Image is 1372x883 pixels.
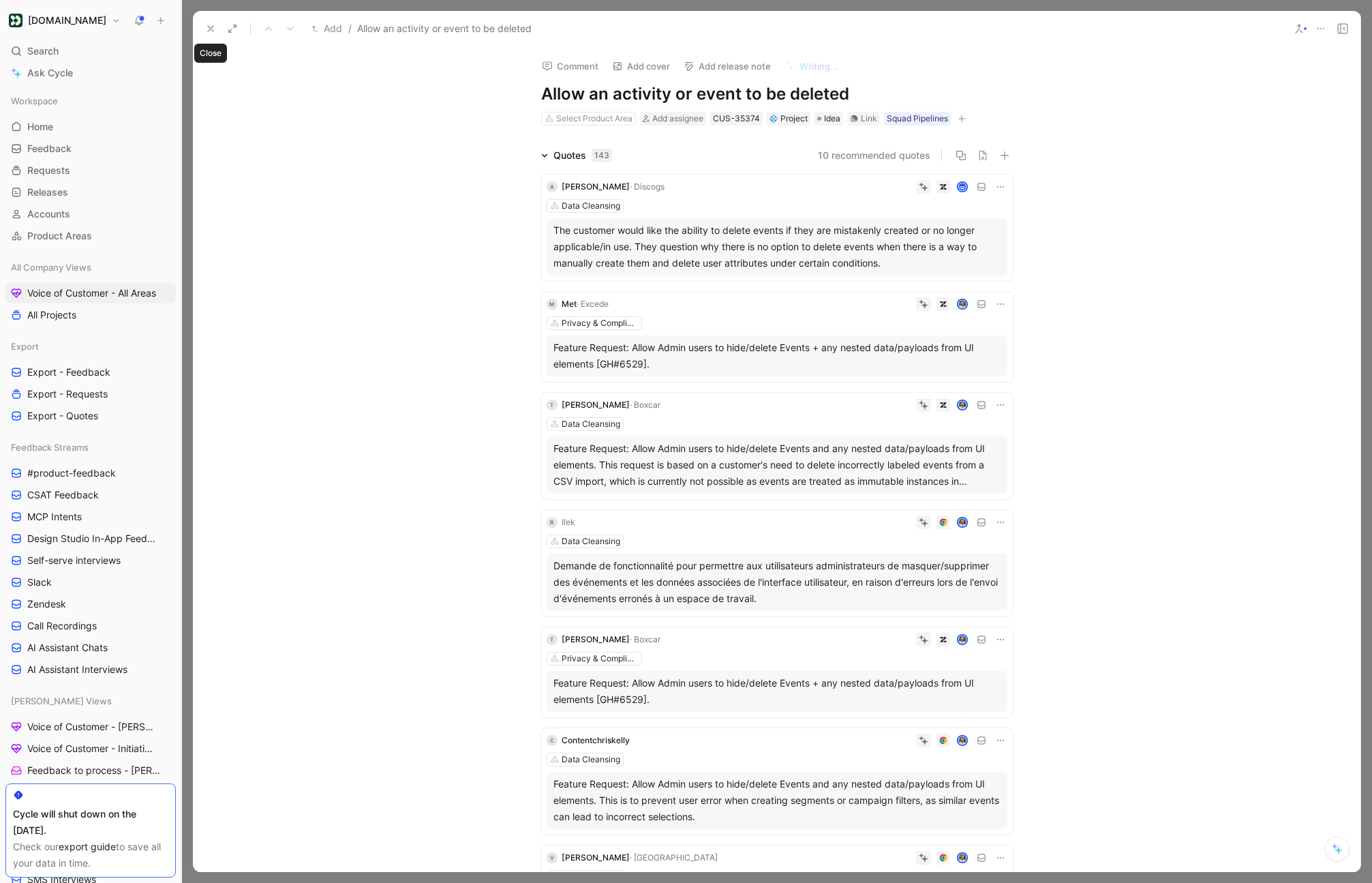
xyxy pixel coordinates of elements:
[27,229,92,243] span: Product Areas
[958,400,966,409] img: avatar
[562,652,638,665] div: Privacy & Compliance Settings
[27,43,59,59] span: Search
[562,181,630,192] span: [PERSON_NAME]
[5,691,176,711] div: [PERSON_NAME] Views
[5,638,176,658] a: AI Assistant Chats
[553,147,612,164] div: Quotes
[541,83,1013,105] h1: Allow an activity or event to be deleted
[5,336,176,426] div: ExportExport - FeedbackExport - RequestsExport - Quotes
[27,365,110,379] span: Export - Feedback
[562,735,630,745] span: Contentchriskelly
[5,463,176,483] a: #product-feedback
[713,112,760,125] div: CUS-35374
[11,694,112,708] span: [PERSON_NAME] Views
[5,11,124,30] button: Customer.io[DOMAIN_NAME]
[27,663,127,676] span: AI Assistant Interviews
[562,400,630,410] span: [PERSON_NAME]
[562,852,630,863] span: [PERSON_NAME]
[958,299,966,308] img: avatar
[547,852,558,863] div: V
[5,384,176,404] a: Export - Requests
[824,112,840,125] span: Idea
[348,20,352,37] span: /
[562,515,575,529] div: Ilek
[27,720,159,734] span: Voice of Customer - [PERSON_NAME]
[799,60,838,72] span: Writing...
[27,185,68,199] span: Releases
[9,14,22,27] img: Customer.io
[547,517,558,528] div: R
[769,112,808,125] div: Project
[27,510,82,524] span: MCP Intents
[5,437,176,680] div: Feedback Streams#product-feedbackCSAT FeedbackMCP IntentsDesign Studio In-App FeedbackSelf-serve ...
[5,594,176,614] a: Zendesk
[778,57,844,76] button: Writing...
[27,597,66,611] span: Zendesk
[5,257,176,278] div: All Company Views
[547,299,558,310] div: M
[630,852,718,863] span: · [GEOGRAPHIC_DATA]
[308,20,346,37] button: Add
[5,138,176,159] a: Feedback
[767,112,810,125] div: 💠Project
[630,181,665,192] span: · Discogs
[814,112,843,125] div: Idea
[536,57,605,76] button: Comment
[958,736,966,745] img: avatar
[887,112,948,125] div: Squad Pipelines
[11,94,58,108] span: Workspace
[553,558,1001,607] div: Demande de fonctionnalité pour permettre aux utilisateurs administrateurs de masquer/supprimer de...
[27,65,73,81] span: Ask Cycle
[27,286,156,300] span: Voice of Customer - All Areas
[556,112,632,125] div: Select Product Area
[13,806,168,839] div: Cycle will shut down on the [DATE].
[11,260,91,274] span: All Company Views
[27,142,72,155] span: Feedback
[562,634,630,644] span: [PERSON_NAME]
[5,760,176,781] a: Feedback to process - [PERSON_NAME]
[5,485,176,505] a: CSAT Feedback
[958,853,966,862] img: avatar
[27,308,76,322] span: All Projects
[5,160,176,181] a: Requests
[27,207,70,221] span: Accounts
[5,204,176,224] a: Accounts
[27,164,70,177] span: Requests
[194,44,227,63] div: Close
[562,417,620,431] div: Data Cleansing
[5,182,176,203] a: Releases
[677,57,777,76] button: Add release note
[652,113,703,123] span: Add assignee
[5,63,176,83] a: Ask Cycle
[769,115,778,123] img: 💠
[5,117,176,137] a: Home
[630,400,660,410] span: · Boxcar
[27,619,97,633] span: Call Recordings
[27,488,99,502] span: CSAT Feedback
[958,182,966,191] img: avatar
[27,641,108,655] span: AI Assistant Chats
[562,299,577,309] span: Met
[5,362,176,383] a: Export - Feedback
[5,41,176,61] div: Search
[562,316,638,330] div: Privacy & Compliance Settings
[5,305,176,325] a: All Projects
[606,57,676,76] button: Add cover
[536,147,618,164] div: Quotes143
[27,764,160,777] span: Feedback to process - [PERSON_NAME]
[5,91,176,111] div: Workspace
[562,199,620,213] div: Data Cleansing
[11,440,89,454] span: Feedback Streams
[27,466,116,480] span: #product-feedback
[562,535,620,548] div: Data Cleansing
[5,550,176,571] a: Self-serve interviews
[553,440,1001,490] div: Feature Request: Allow Admin users to hide/delete Events and any nested data/payloads from UI ele...
[630,634,660,644] span: · Boxcar
[5,782,176,803] a: Quotes to link - [PERSON_NAME]
[5,336,176,357] div: Export
[547,181,558,192] div: A
[28,14,106,27] h1: [DOMAIN_NAME]
[818,147,930,164] button: 10 recommended quotes
[861,112,877,125] div: Link
[5,257,176,325] div: All Company ViewsVoice of Customer - All AreasAll Projects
